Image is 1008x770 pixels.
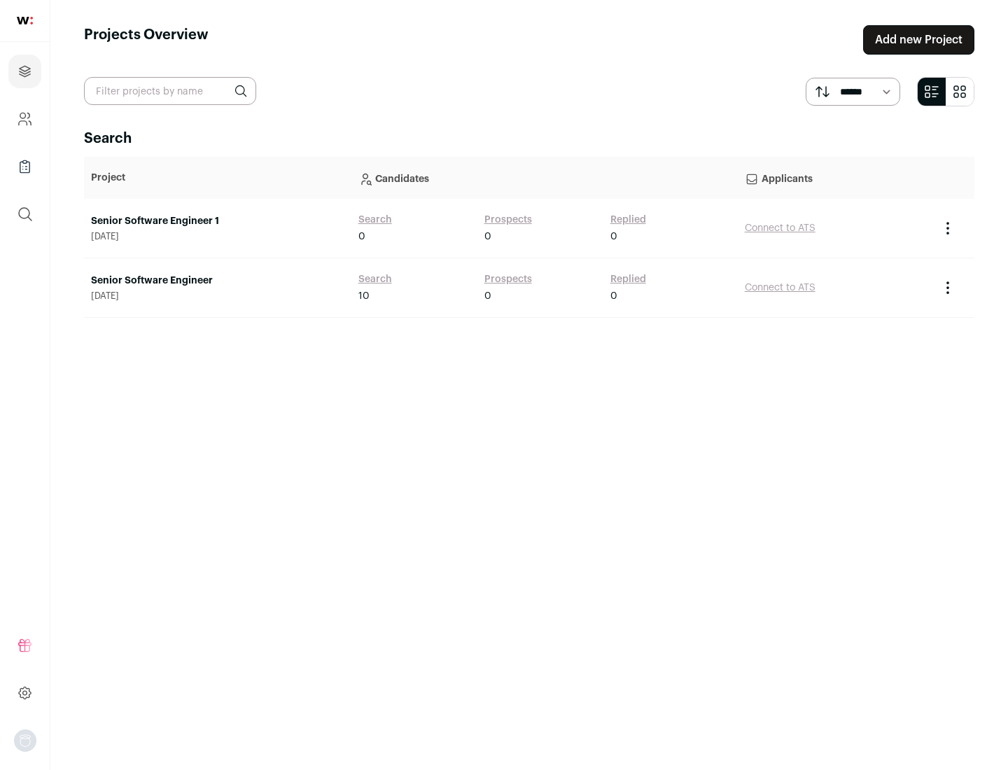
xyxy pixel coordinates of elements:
[358,230,365,244] span: 0
[358,272,392,286] a: Search
[358,213,392,227] a: Search
[8,102,41,136] a: Company and ATS Settings
[358,164,731,192] p: Candidates
[91,214,344,228] a: Senior Software Engineer 1
[610,272,646,286] a: Replied
[91,171,344,185] p: Project
[84,77,256,105] input: Filter projects by name
[84,129,974,148] h2: Search
[8,55,41,88] a: Projects
[91,290,344,302] span: [DATE]
[745,164,925,192] p: Applicants
[91,274,344,288] a: Senior Software Engineer
[745,223,815,233] a: Connect to ATS
[484,289,491,303] span: 0
[14,729,36,752] button: Open dropdown
[863,25,974,55] a: Add new Project
[610,230,617,244] span: 0
[8,150,41,183] a: Company Lists
[484,230,491,244] span: 0
[745,283,815,293] a: Connect to ATS
[484,272,532,286] a: Prospects
[17,17,33,24] img: wellfound-shorthand-0d5821cbd27db2630d0214b213865d53afaa358527fdda9d0ea32b1df1b89c2c.svg
[610,289,617,303] span: 0
[610,213,646,227] a: Replied
[939,220,956,237] button: Project Actions
[14,729,36,752] img: nopic.png
[939,279,956,296] button: Project Actions
[358,289,370,303] span: 10
[91,231,344,242] span: [DATE]
[84,25,209,55] h1: Projects Overview
[484,213,532,227] a: Prospects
